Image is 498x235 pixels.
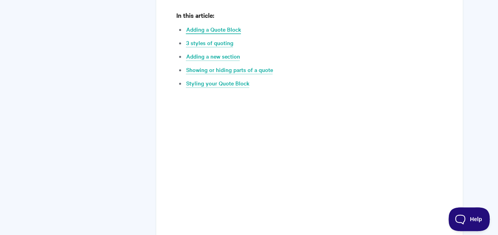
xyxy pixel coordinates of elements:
[176,10,443,20] h4: In this article:
[186,25,241,34] a: Adding a Quote Block
[186,66,273,74] a: Showing or hiding parts of a quote
[186,79,249,88] a: Styling your Quote Block
[448,207,490,231] iframe: Toggle Customer Support
[186,52,240,61] a: Adding a new section
[186,39,233,47] a: 3 styles of quoting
